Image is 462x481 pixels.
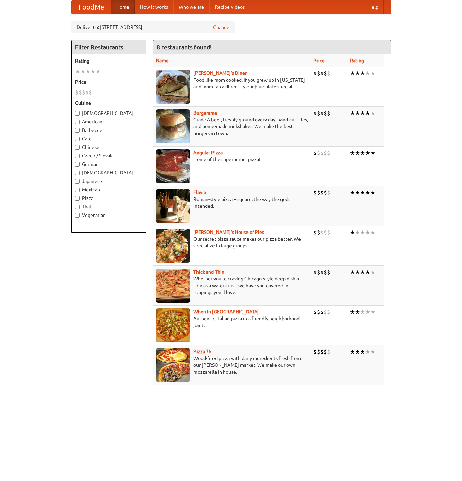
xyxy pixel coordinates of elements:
[193,150,223,155] a: Angular Pizza
[85,68,90,75] li: ★
[320,149,324,157] li: $
[75,135,142,142] label: Cafe
[75,127,142,134] label: Barbecue
[350,269,355,276] li: ★
[327,308,330,316] li: $
[82,89,85,96] li: $
[324,269,327,276] li: $
[317,189,320,196] li: $
[75,100,142,106] h5: Cuisine
[193,229,264,235] a: [PERSON_NAME]'s House of Pies
[71,21,235,33] div: Deliver to: [STREET_ADDRESS]
[355,348,360,356] li: ★
[327,348,330,356] li: $
[320,308,324,316] li: $
[75,79,142,85] h5: Price
[75,111,80,116] input: [DEMOGRAPHIC_DATA]
[75,118,142,125] label: American
[193,269,224,275] a: Thick and Thin
[156,315,308,329] p: Authentic Italian pizza in a friendly neighborhood joint.
[350,348,355,356] li: ★
[324,348,327,356] li: $
[209,0,250,14] a: Recipe videos
[111,0,135,14] a: Home
[193,349,211,354] a: Pizza 76
[75,154,80,158] input: Czech / Slovak
[365,229,370,236] li: ★
[370,229,375,236] li: ★
[350,109,355,117] li: ★
[156,58,169,63] a: Name
[156,308,190,342] img: wheninrome.jpg
[327,149,330,157] li: $
[317,269,320,276] li: $
[313,229,317,236] li: $
[355,269,360,276] li: ★
[320,109,324,117] li: $
[75,195,142,202] label: Pizza
[75,161,142,168] label: German
[355,149,360,157] li: ★
[80,68,85,75] li: ★
[350,58,364,63] a: Rating
[317,149,320,157] li: $
[350,308,355,316] li: ★
[156,156,308,163] p: Home of the superheroic pizza!
[156,196,308,209] p: Roman-style pizza -- square, the way the gods intended.
[365,109,370,117] li: ★
[156,70,190,104] img: sallys.jpg
[360,70,365,77] li: ★
[75,169,142,176] label: [DEMOGRAPHIC_DATA]
[75,171,80,175] input: [DEMOGRAPHIC_DATA]
[75,89,79,96] li: $
[173,0,209,14] a: Who we are
[320,229,324,236] li: $
[360,308,365,316] li: ★
[156,76,308,90] p: Food like mom cooked, if you grew up in [US_STATE] and mom ran a diner. Try our blue plate special!
[360,269,365,276] li: ★
[79,89,82,96] li: $
[89,89,92,96] li: $
[320,189,324,196] li: $
[313,109,317,117] li: $
[75,145,80,150] input: Chinese
[313,70,317,77] li: $
[370,149,375,157] li: ★
[317,348,320,356] li: $
[365,149,370,157] li: ★
[193,110,217,116] a: Burgerama
[313,348,317,356] li: $
[327,109,330,117] li: $
[75,152,142,159] label: Czech / Slovak
[96,68,101,75] li: ★
[193,70,247,76] a: [PERSON_NAME]'s Diner
[75,57,142,64] h5: Rating
[85,89,89,96] li: $
[75,110,142,117] label: [DEMOGRAPHIC_DATA]
[320,269,324,276] li: $
[213,24,229,31] a: Change
[193,190,206,195] a: Flavia
[365,189,370,196] li: ★
[75,144,142,151] label: Chinese
[355,189,360,196] li: ★
[360,109,365,117] li: ★
[355,109,360,117] li: ★
[313,189,317,196] li: $
[327,269,330,276] li: $
[156,229,190,263] img: luigis.jpg
[193,309,259,314] b: When in [GEOGRAPHIC_DATA]
[370,269,375,276] li: ★
[360,149,365,157] li: ★
[324,109,327,117] li: $
[320,70,324,77] li: $
[370,70,375,77] li: ★
[355,70,360,77] li: ★
[75,137,80,141] input: Cafe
